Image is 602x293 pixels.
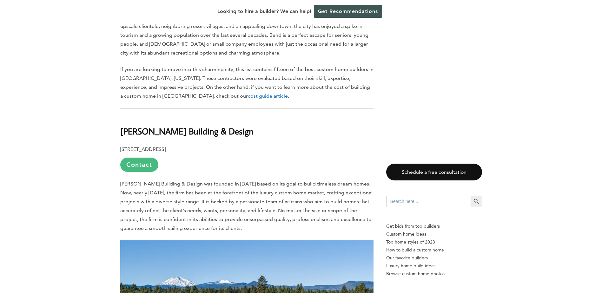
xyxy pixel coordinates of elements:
[120,158,158,172] a: Contact
[248,93,288,99] a: cost guide article
[473,198,480,205] svg: Search
[120,14,374,56] span: Bend is a vibrant city in [GEOGRAPHIC_DATA][US_STATE] in the stunning Cascade Mountains foothills...
[386,196,471,207] input: Search here...
[120,66,374,99] span: If you are looking to move into this charming city, this list contains fifteen of the best custom...
[386,222,482,230] p: Get bids from top builders
[314,5,382,18] a: Get Recommendations
[120,146,166,152] b: [STREET_ADDRESS]
[386,270,482,278] a: Browse custom home photos
[386,238,482,246] a: Top home styles of 2023
[386,230,482,238] a: Custom home ideas
[386,254,482,262] a: Our favorite builders
[386,164,482,180] a: Schedule a free consultation
[386,246,482,254] a: How to build a custom home
[120,126,254,137] b: [PERSON_NAME] Building & Design
[120,181,373,231] span: [PERSON_NAME] Building & Design was founded in [DATE] based on its goal to build timeless dream h...
[386,262,482,270] a: Luxury home build ideas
